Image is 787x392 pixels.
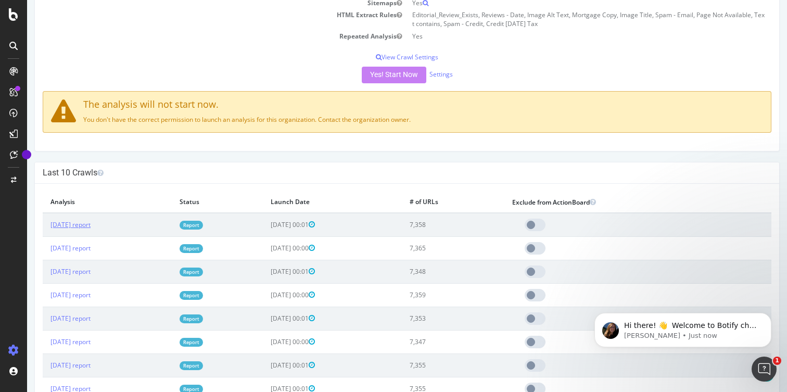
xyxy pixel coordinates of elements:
th: Analysis [16,192,145,213]
span: [DATE] 00:01 [244,267,288,276]
h4: Last 10 Crawls [16,168,744,178]
span: [DATE] 00:01 [244,314,288,323]
a: [DATE] report [23,361,64,370]
a: [DATE] report [23,220,64,229]
a: [DATE] report [23,290,64,299]
th: Launch Date [236,192,375,213]
th: # of URLs [375,192,477,213]
h4: The analysis will not start now. [24,99,736,110]
a: [DATE] report [23,337,64,346]
a: Settings [402,70,426,79]
span: 1 [773,357,781,365]
a: Report [153,268,176,276]
span: [DATE] 00:01 [244,220,288,229]
th: Exclude from ActionBoard [477,192,708,213]
span: [DATE] 00:00 [244,244,288,252]
a: [DATE] report [23,244,64,252]
td: 7,359 [375,283,477,307]
a: Report [153,291,176,300]
span: [DATE] 00:00 [244,290,288,299]
a: Report [153,314,176,323]
td: Editorial_Review_Exists, Reviews - Date, Image Alt Text, Mortgage Copy, Image Title, Spam - Email... [380,9,744,30]
a: [DATE] report [23,314,64,323]
td: 7,358 [375,213,477,237]
div: Tooltip anchor [22,150,31,159]
td: HTML Extract Rules [16,9,380,30]
td: Repeated Analysis [16,30,380,42]
a: [DATE] report [23,267,64,276]
td: 7,355 [375,353,477,377]
a: Report [153,244,176,253]
a: Report [153,338,176,347]
p: You don't have the correct permission to launch an analysis for this organization. Contact the or... [24,115,736,124]
td: 7,353 [375,307,477,330]
p: View Crawl Settings [16,53,744,61]
span: [DATE] 00:01 [244,361,288,370]
a: Report [153,221,176,230]
a: Report [153,361,176,370]
td: 7,348 [375,260,477,283]
span: [DATE] 00:00 [244,337,288,346]
td: 7,347 [375,330,477,353]
td: 7,365 [375,236,477,260]
iframe: Intercom live chat [752,357,777,382]
iframe: Intercom notifications message [579,291,787,364]
td: Yes [380,30,744,42]
th: Status [145,192,235,213]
